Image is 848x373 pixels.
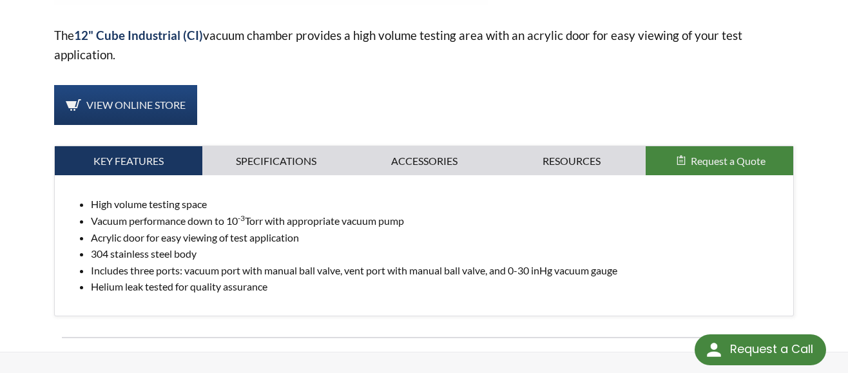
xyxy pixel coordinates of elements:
[54,26,794,64] p: The vacuum chamber provides a high volume testing area with an acrylic door for easy viewing of y...
[91,196,783,213] li: High volume testing space
[350,146,497,176] a: Accessories
[54,85,197,125] a: View Online Store
[91,262,783,279] li: Includes three ports: vacuum port with manual ball valve, vent port with manual ball valve, and 0...
[695,334,826,365] div: Request a Call
[91,213,783,229] li: Vacuum performance down to 10 Torr with appropriate vacuum pump
[730,334,813,364] div: Request a Call
[86,99,186,111] span: View Online Store
[646,146,793,176] button: Request a Quote
[91,245,783,262] li: 304 stainless steel body
[202,146,350,176] a: Specifications
[91,278,783,295] li: Helium leak tested for quality assurance
[704,340,724,360] img: round button
[691,155,766,167] span: Request a Quote
[74,28,203,43] strong: 12" Cube Industrial (CI)
[91,229,783,246] li: Acrylic door for easy viewing of test application
[498,146,646,176] a: Resources
[238,213,245,223] sup: -3
[55,146,202,176] a: Key Features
